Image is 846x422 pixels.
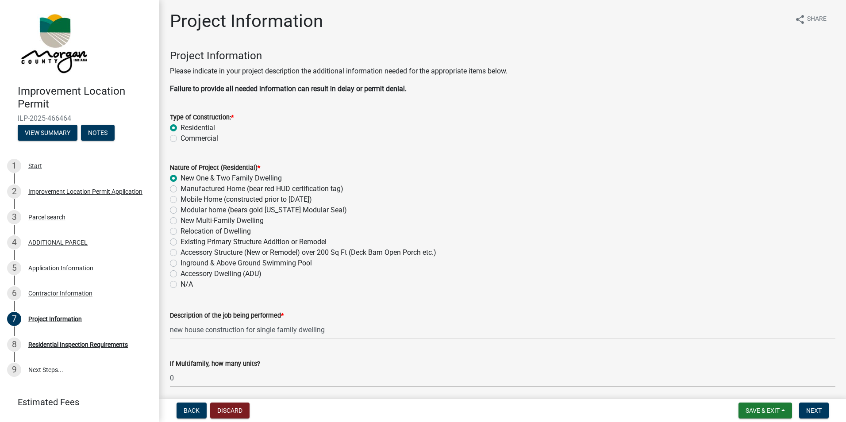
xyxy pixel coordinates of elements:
[7,235,21,249] div: 4
[181,205,347,215] label: Modular home (bears gold [US_STATE] Modular Seal)
[7,393,145,411] a: Estimated Fees
[7,184,21,199] div: 2
[18,9,89,76] img: Morgan County, Indiana
[170,66,835,77] p: Please indicate in your project description the additional information needed for the appropriate...
[18,114,142,123] span: ILP-2025-466464
[181,279,193,290] label: N/A
[170,395,250,410] strong: Project Details
[181,184,343,194] label: Manufactured Home (bear red HUD certification tag)
[170,165,260,171] label: Nature of Project (Residential)
[181,226,251,237] label: Relocation of Dwelling
[28,188,142,195] div: Improvement Location Permit Application
[18,130,77,137] wm-modal-confirm: Summary
[795,14,805,25] i: share
[799,403,829,418] button: Next
[170,361,260,367] label: If Multifamily, how many units?
[181,215,264,226] label: New Multi-Family Dwelling
[7,210,21,224] div: 3
[18,125,77,141] button: View Summary
[181,269,261,279] label: Accessory Dwelling (ADU)
[170,50,835,62] h4: Project Information
[28,265,93,271] div: Application Information
[7,261,21,275] div: 5
[28,316,82,322] div: Project Information
[807,14,827,25] span: Share
[28,214,65,220] div: Parcel search
[746,407,780,414] span: Save & Exit
[7,338,21,352] div: 8
[738,403,792,418] button: Save & Exit
[181,173,282,184] label: New One & Two Family Dwelling
[181,123,215,133] label: Residential
[181,258,312,269] label: Inground & Above Ground Swimming Pool
[181,194,312,205] label: Mobile Home (constructed prior to [DATE])
[7,159,21,173] div: 1
[181,133,218,144] label: Commercial
[181,237,327,247] label: Existing Primary Structure Addition or Remodel
[28,239,88,246] div: ADDITIONAL PARCEL
[18,85,152,111] h4: Improvement Location Permit
[7,286,21,300] div: 6
[7,363,21,377] div: 9
[7,312,21,326] div: 7
[81,130,115,137] wm-modal-confirm: Notes
[788,11,834,28] button: shareShare
[81,125,115,141] button: Notes
[170,115,234,121] label: Type of Construction:
[28,163,42,169] div: Start
[210,403,250,418] button: Discard
[184,407,200,414] span: Back
[806,407,822,414] span: Next
[177,403,207,418] button: Back
[181,247,436,258] label: Accessory Structure (New or Remodel) over 200 Sq Ft (Deck Barn Open Porch etc.)
[28,290,92,296] div: Contractor Information
[170,11,323,32] h1: Project Information
[170,313,284,319] label: Description of the job being performed
[28,341,128,348] div: Residential Inspection Requirements
[170,84,407,93] strong: Failure to provide all needed information can result in delay or permit denial.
